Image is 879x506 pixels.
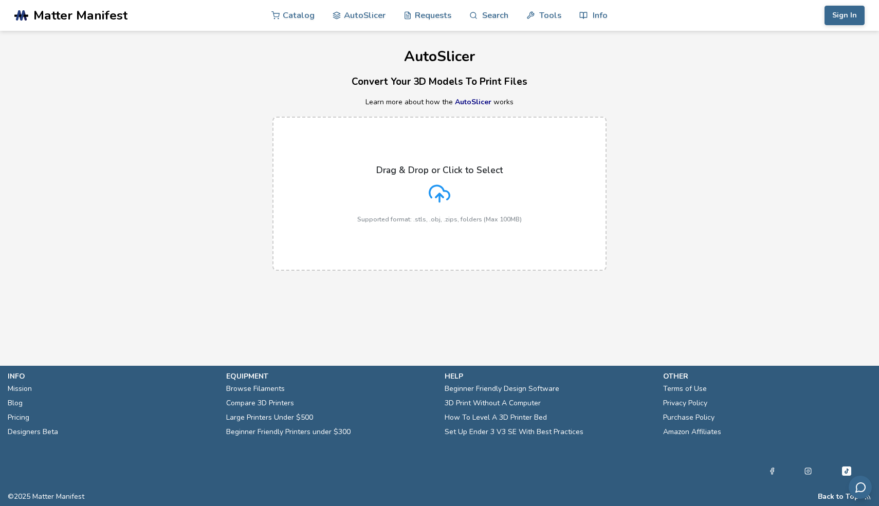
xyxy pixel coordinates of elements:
[825,6,865,25] button: Sign In
[8,371,216,382] p: info
[455,97,491,107] a: AutoSlicer
[768,465,776,477] a: Facebook
[663,371,871,382] p: other
[804,465,812,477] a: Instagram
[840,465,853,477] a: Tiktok
[226,425,351,439] a: Beginner Friendly Printers under $300
[663,410,715,425] a: Purchase Policy
[33,8,127,23] span: Matter Manifest
[8,382,32,396] a: Mission
[226,410,313,425] a: Large Printers Under $500
[445,410,547,425] a: How To Level A 3D Printer Bed
[8,425,58,439] a: Designers Beta
[226,396,294,410] a: Compare 3D Printers
[8,493,84,501] span: © 2025 Matter Manifest
[445,382,559,396] a: Beginner Friendly Design Software
[226,382,285,396] a: Browse Filaments
[357,216,522,223] p: Supported format: .stls, .obj, .zips, folders (Max 100MB)
[8,396,23,410] a: Blog
[849,476,872,499] button: Send feedback via email
[226,371,434,382] p: equipment
[818,493,859,501] button: Back to Top
[376,165,503,175] p: Drag & Drop or Click to Select
[445,371,653,382] p: help
[445,425,583,439] a: Set Up Ender 3 V3 SE With Best Practices
[445,396,541,410] a: 3D Print Without A Computer
[663,425,721,439] a: Amazon Affiliates
[8,410,29,425] a: Pricing
[663,382,707,396] a: Terms of Use
[663,396,707,410] a: Privacy Policy
[864,493,871,501] a: RSS Feed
